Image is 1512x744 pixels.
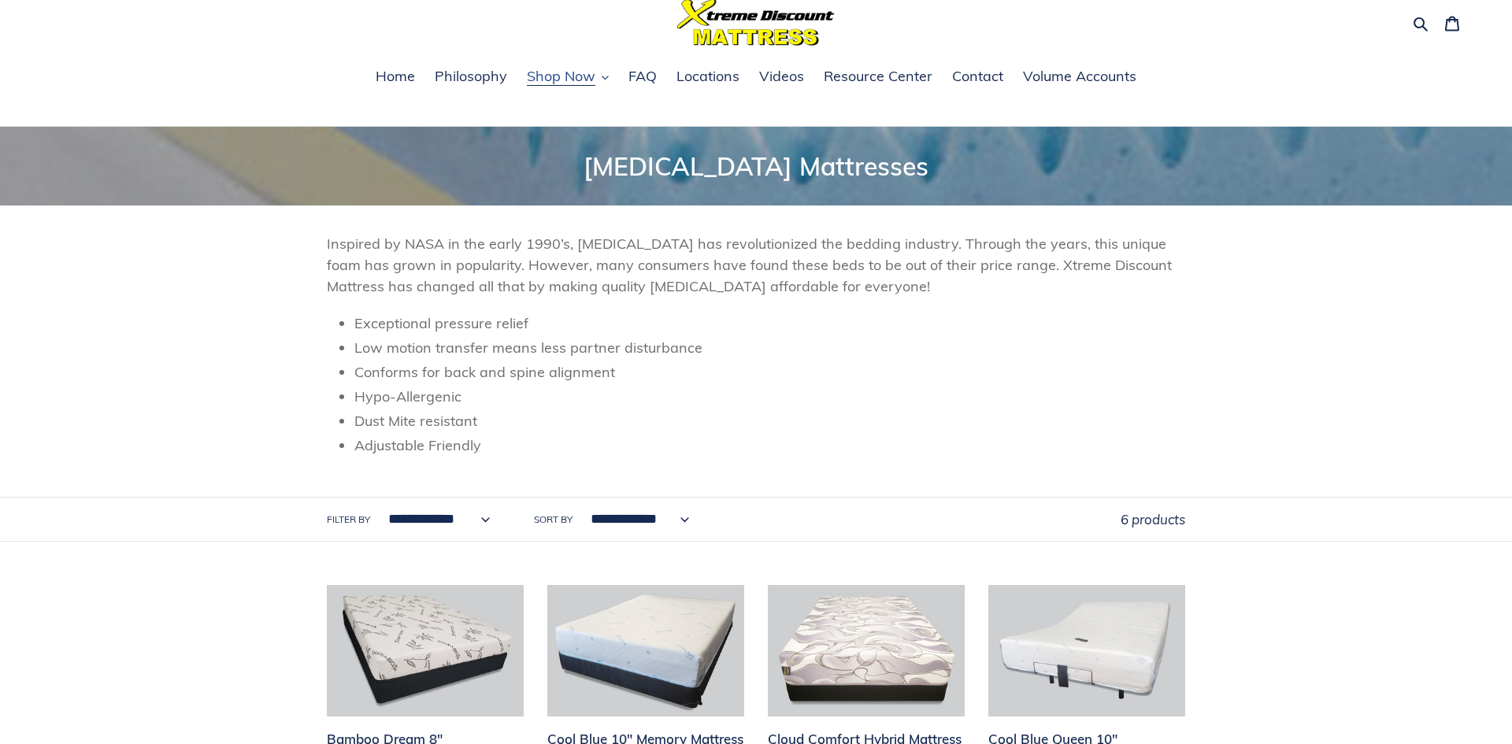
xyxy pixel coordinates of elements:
[327,233,1185,297] p: Inspired by NASA in the early 1990’s, [MEDICAL_DATA] has revolutionized the bedding industry. Thr...
[327,513,370,527] label: Filter by
[354,435,1185,456] li: Adjustable Friendly
[354,361,1185,383] li: Conforms for back and spine alignment
[584,150,928,182] span: [MEDICAL_DATA] Mattresses
[1121,511,1185,527] span: 6 products
[944,65,1011,89] a: Contact
[376,67,415,86] span: Home
[824,67,932,86] span: Resource Center
[751,65,812,89] a: Videos
[1015,65,1144,89] a: Volume Accounts
[669,65,747,89] a: Locations
[621,65,665,89] a: FAQ
[628,67,657,86] span: FAQ
[759,67,804,86] span: Videos
[427,65,515,89] a: Philosophy
[354,337,1185,358] li: Low motion transfer means less partner disturbance
[354,410,1185,431] li: Dust Mite resistant
[534,513,573,527] label: Sort by
[519,65,617,89] button: Shop Now
[1023,67,1136,86] span: Volume Accounts
[527,67,595,86] span: Shop Now
[354,313,1185,334] li: Exceptional pressure relief
[354,386,1185,407] li: Hypo-Allergenic
[435,67,507,86] span: Philosophy
[368,65,423,89] a: Home
[816,65,940,89] a: Resource Center
[952,67,1003,86] span: Contact
[676,67,739,86] span: Locations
